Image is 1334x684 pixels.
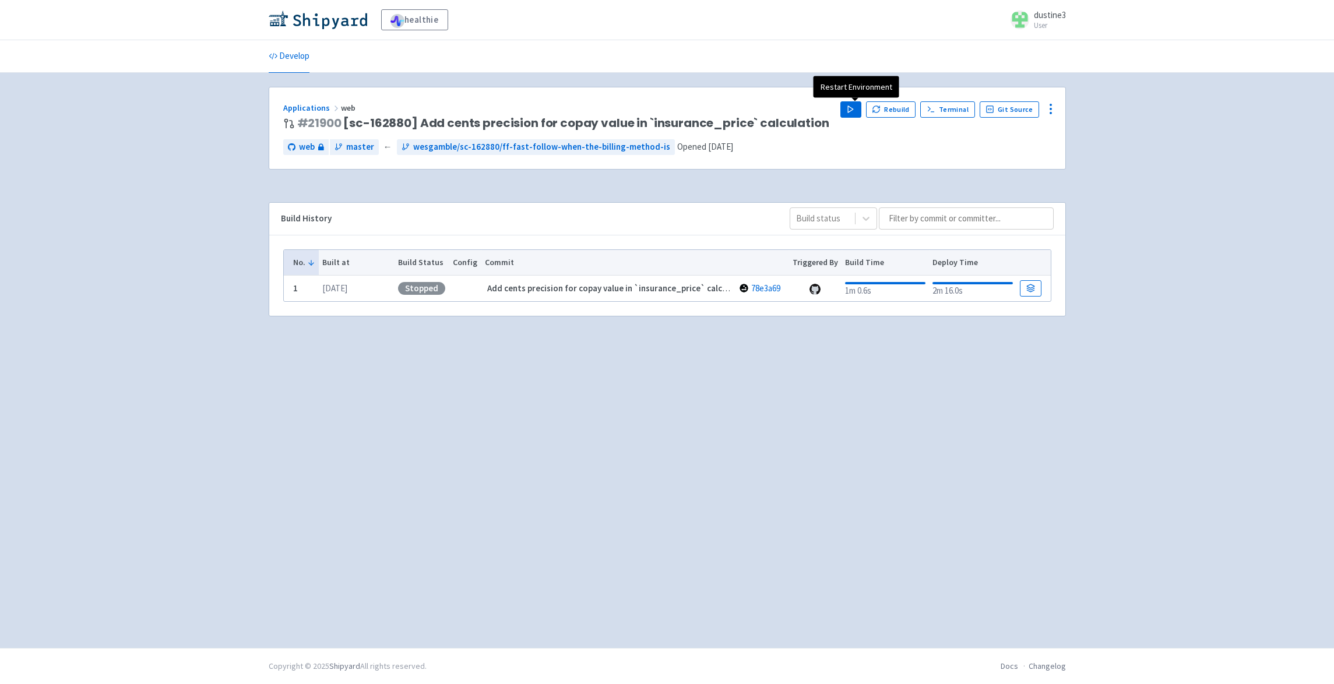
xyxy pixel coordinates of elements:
[329,661,360,671] a: Shipyard
[299,140,315,154] span: web
[1004,10,1066,29] a: dustine3 User
[330,139,379,155] a: master
[269,40,309,73] a: Develop
[319,250,395,276] th: Built at
[842,250,929,276] th: Build Time
[297,117,829,130] span: [sc-162880] Add cents precision for copay value in `insurance_price` calculation
[269,10,367,29] img: Shipyard logo
[346,140,374,154] span: master
[708,141,733,152] time: [DATE]
[481,250,789,276] th: Commit
[840,101,861,118] button: Play
[1020,280,1041,297] a: Build Details
[281,212,771,225] div: Build History
[1034,9,1066,20] span: dustine3
[980,101,1040,118] a: Git Source
[920,101,974,118] a: Terminal
[283,139,329,155] a: web
[866,101,916,118] button: Rebuild
[269,660,427,672] div: Copyright © 2025 All rights reserved.
[397,139,675,155] a: wesgamble/sc-162880/ff-fast-follow-when-the-billing-method-is
[283,103,341,113] a: Applications
[293,283,298,294] b: 1
[751,283,780,294] a: 78e3a69
[789,250,842,276] th: Triggered By
[341,103,357,113] span: web
[395,250,449,276] th: Build Status
[398,282,445,295] div: Stopped
[487,283,750,294] strong: Add cents precision for copay value in `insurance_price` calculation
[1029,661,1066,671] a: Changelog
[293,256,315,269] button: No.
[322,283,347,294] time: [DATE]
[413,140,670,154] span: wesgamble/sc-162880/ff-fast-follow-when-the-billing-method-is
[1001,661,1018,671] a: Docs
[929,250,1016,276] th: Deploy Time
[383,140,392,154] span: ←
[449,250,481,276] th: Config
[1034,22,1066,29] small: User
[677,141,733,152] span: Opened
[297,115,342,131] a: #21900
[932,280,1012,298] div: 2m 16.0s
[879,207,1054,230] input: Filter by commit or committer...
[845,280,925,298] div: 1m 0.6s
[381,9,448,30] a: healthie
